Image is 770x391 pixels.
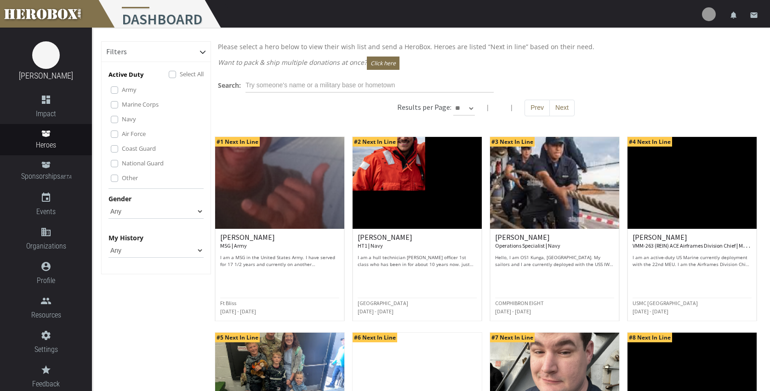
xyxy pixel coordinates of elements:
[358,233,477,249] h6: [PERSON_NAME]
[633,300,698,306] small: USMC [GEOGRAPHIC_DATA]
[633,240,769,249] small: VMM-263 (REIN) ACE Airframes Division Chief | Marine Corps
[750,11,758,19] i: email
[495,254,614,268] p: Hello, I am OS1 Kunga, [GEOGRAPHIC_DATA]. My sailors and I are currently deployed with the USS IW...
[122,158,164,168] label: National Guard
[633,308,668,315] small: [DATE] - [DATE]
[490,137,535,147] span: #3 Next In Line
[122,85,137,95] label: Army
[108,69,143,80] p: Active Duty
[220,233,339,249] h6: [PERSON_NAME]
[352,136,482,321] a: #2 Next In Line [PERSON_NAME] HT1 | Navy I am a hull technician [PERSON_NAME] officer 1st class w...
[490,333,535,342] span: #7 Next In Line
[730,11,738,19] i: notifications
[353,333,397,342] span: #6 Next In Line
[220,254,339,268] p: I am a MSG in the United States Army. I have served for 17 1/2 years and currently on another dep...
[122,99,159,109] label: Marine Corps
[495,233,614,249] h6: [PERSON_NAME]
[525,100,550,116] button: Prev
[220,308,256,315] small: [DATE] - [DATE]
[353,137,397,147] span: #2 Next In Line
[358,308,394,315] small: [DATE] - [DATE]
[495,300,544,306] small: COMPHIBRON EIGHT
[397,102,451,112] h6: Results per Page:
[218,80,241,91] label: Search:
[627,137,672,147] span: #4 Next In Line
[495,242,560,249] small: Operations Specialist | Navy
[367,57,399,70] button: Click here
[108,232,143,243] label: My History
[19,71,73,80] a: [PERSON_NAME]
[510,103,513,112] span: |
[180,69,204,79] label: Select All
[627,333,672,342] span: #8 Next In Line
[122,114,136,124] label: Navy
[32,41,60,69] img: image
[633,233,752,249] h6: [PERSON_NAME]
[106,48,127,56] h6: Filters
[60,174,71,180] small: BETA
[218,41,754,52] p: Please select a hero below to view their wish list and send a HeroBox. Heroes are listed “Next in...
[122,173,138,183] label: Other
[633,254,752,268] p: I am an active-duty US Marine currently deployment with the 22nd MEU. I am the Airframes Division...
[220,300,236,306] small: Ft Bliss
[358,254,477,268] p: I am a hull technician [PERSON_NAME] officer 1st class who has been in for about 10 years now. ju...
[358,300,408,306] small: [GEOGRAPHIC_DATA]
[358,242,383,249] small: HT1 | Navy
[218,57,754,70] p: Want to pack & ship multiple donations at once?
[108,193,131,204] label: Gender
[702,7,716,21] img: user-image
[486,103,490,112] span: |
[122,143,156,153] label: Coast Guard
[220,242,247,249] small: MSG | Army
[122,129,146,139] label: Air Force
[549,100,575,116] button: Next
[245,78,494,93] input: Try someone's name or a military base or hometown
[490,136,620,321] a: #3 Next In Line [PERSON_NAME] Operations Specialist | Navy Hello, I am OS1 Kunga, [GEOGRAPHIC_DAT...
[215,136,345,321] a: #1 Next In Line [PERSON_NAME] MSG | Army I am a MSG in the United States Army. I have served for ...
[627,136,757,321] a: #4 Next In Line [PERSON_NAME] VMM-263 (REIN) ACE Airframes Division Chief | Marine Corps I am an ...
[495,308,531,315] small: [DATE] - [DATE]
[215,333,260,342] span: #5 Next In Line
[215,137,260,147] span: #1 Next In Line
